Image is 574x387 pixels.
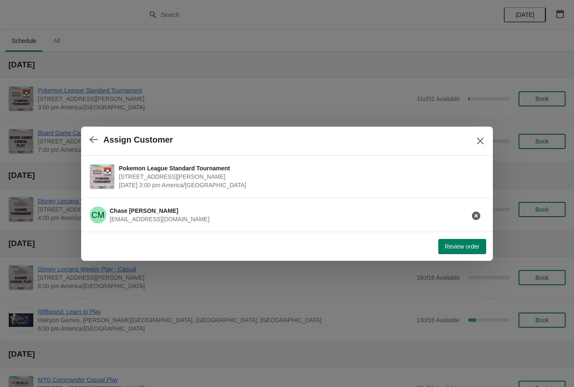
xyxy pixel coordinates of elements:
button: Close [473,133,488,148]
img: Pokemon League Standard Tournament | 2040 Louetta Rd Ste I Spring, TX 77388 | September 27 | 3:00... [90,164,114,189]
span: [STREET_ADDRESS][PERSON_NAME] [119,172,480,181]
span: Chase [PERSON_NAME] [110,207,178,214]
span: [EMAIL_ADDRESS][DOMAIN_NAME] [110,216,209,223]
h2: Assign Customer [103,135,173,145]
span: Chase [90,207,106,223]
span: [DATE] 3:00 pm America/[GEOGRAPHIC_DATA] [119,181,480,189]
text: CM [91,210,104,220]
button: Review order [438,239,486,254]
span: Review order [445,243,479,250]
span: Pokemon League Standard Tournament [119,164,480,172]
